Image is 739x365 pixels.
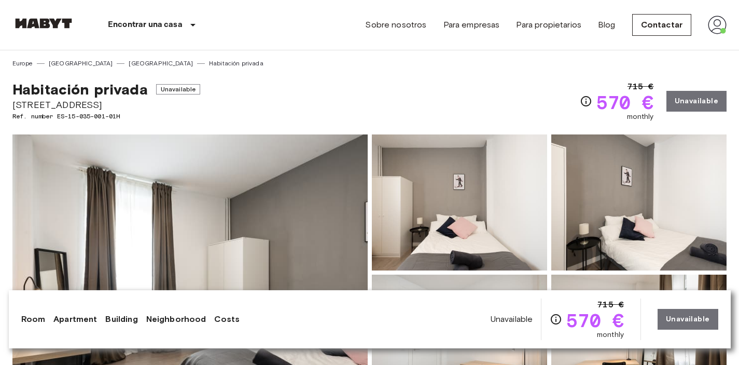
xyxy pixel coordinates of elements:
span: 715 € [597,299,624,311]
a: Habitación privada [209,59,263,68]
svg: Check cost overview for full price breakdown. Please note that discounts apply to new joiners onl... [580,95,592,107]
a: Blog [598,19,616,31]
a: Europe [12,59,33,68]
a: [GEOGRAPHIC_DATA] [129,59,193,68]
a: Room [21,313,46,326]
img: Picture of unit ES-15-035-001-01H [372,134,547,271]
a: Costs [214,313,240,326]
span: [STREET_ADDRESS] [12,98,200,112]
span: monthly [597,330,624,340]
a: Apartment [53,313,97,326]
img: avatar [708,16,727,34]
a: Para propietarios [516,19,581,31]
span: 570 € [566,311,624,330]
a: Building [105,313,137,326]
span: 570 € [596,93,654,112]
img: Habyt [12,18,75,29]
span: monthly [627,112,654,122]
a: Sobre nosotros [365,19,426,31]
img: Picture of unit ES-15-035-001-01H [551,134,727,271]
span: Unavailable [156,84,201,94]
svg: Check cost overview for full price breakdown. Please note that discounts apply to new joiners onl... [550,313,562,326]
p: Encontrar una casa [108,19,183,31]
span: Ref. number ES-15-035-001-01H [12,112,200,121]
a: Neighborhood [146,313,206,326]
a: Para empresas [443,19,500,31]
span: 715 € [628,80,654,93]
a: Contactar [632,14,691,36]
span: Unavailable [491,314,533,325]
span: Habitación privada [12,80,148,98]
a: [GEOGRAPHIC_DATA] [49,59,113,68]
